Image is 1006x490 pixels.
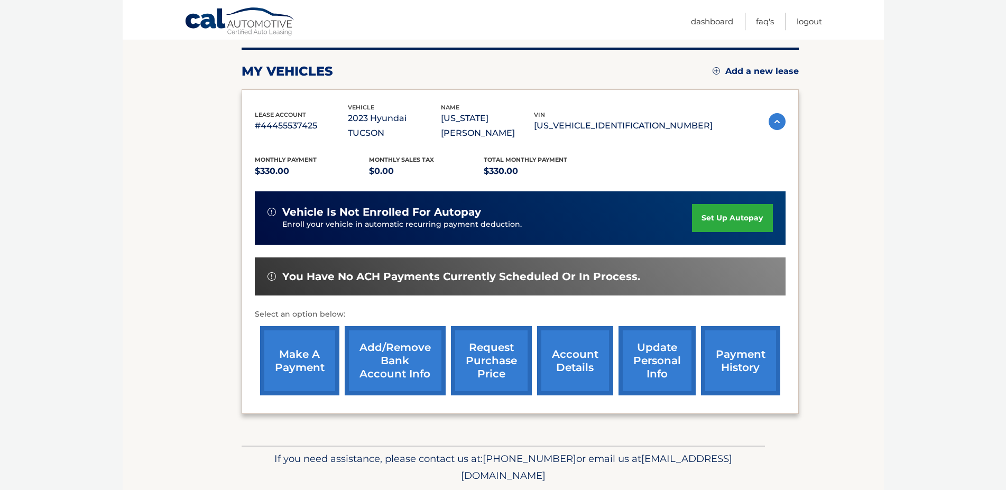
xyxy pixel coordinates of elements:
a: account details [537,326,613,395]
h2: my vehicles [242,63,333,79]
a: FAQ's [756,13,774,30]
span: vehicle is not enrolled for autopay [282,206,481,219]
a: make a payment [260,326,339,395]
p: Enroll your vehicle in automatic recurring payment deduction. [282,219,693,230]
p: 2023 Hyundai TUCSON [348,111,441,141]
a: update personal info [619,326,696,395]
p: #44455537425 [255,118,348,133]
img: alert-white.svg [267,208,276,216]
a: Logout [797,13,822,30]
span: Total Monthly Payment [484,156,567,163]
p: $330.00 [255,164,370,179]
img: accordion-active.svg [769,113,786,130]
span: vin [534,111,545,118]
p: Select an option below: [255,308,786,321]
p: $330.00 [484,164,598,179]
img: add.svg [713,67,720,75]
p: If you need assistance, please contact us at: or email us at [248,450,758,484]
a: Add a new lease [713,66,799,77]
img: alert-white.svg [267,272,276,281]
p: [US_STATE][PERSON_NAME] [441,111,534,141]
span: [PHONE_NUMBER] [483,452,576,465]
a: Dashboard [691,13,733,30]
a: Add/Remove bank account info [345,326,446,395]
a: request purchase price [451,326,532,395]
span: You have no ACH payments currently scheduled or in process. [282,270,640,283]
span: [EMAIL_ADDRESS][DOMAIN_NAME] [461,452,732,482]
span: vehicle [348,104,374,111]
p: [US_VEHICLE_IDENTIFICATION_NUMBER] [534,118,713,133]
a: payment history [701,326,780,395]
a: set up autopay [692,204,772,232]
span: name [441,104,459,111]
a: Cal Automotive [184,7,296,38]
span: Monthly Payment [255,156,317,163]
span: lease account [255,111,306,118]
p: $0.00 [369,164,484,179]
span: Monthly sales Tax [369,156,434,163]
